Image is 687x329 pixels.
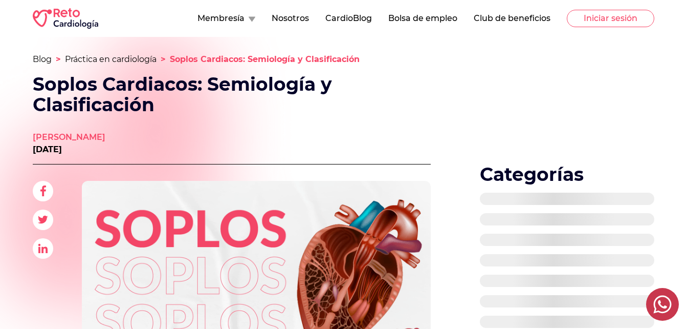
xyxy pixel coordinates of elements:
h2: Categorías [480,164,654,184]
span: > [56,54,61,64]
span: Soplos Cardiacos: Semiología y Clasificación [170,54,360,64]
a: [PERSON_NAME] [33,131,105,143]
a: Práctica en cardiología [65,54,157,64]
a: Blog [33,54,52,64]
button: Nosotros [272,12,309,25]
button: Club de beneficios [474,12,550,25]
button: Iniciar sesión [567,10,654,27]
span: > [161,54,166,64]
img: RETO Cardio Logo [33,8,98,29]
h1: Soplos Cardiacos: Semiología y Clasificación [33,74,426,115]
button: Membresía [197,12,255,25]
p: [DATE] [33,143,105,156]
button: Bolsa de empleo [388,12,457,25]
button: CardioBlog [325,12,372,25]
